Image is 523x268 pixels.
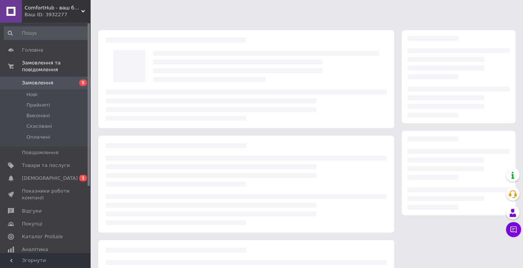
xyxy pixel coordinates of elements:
span: Прийняті [26,102,50,109]
span: Відгуки [22,208,42,214]
input: Пошук [4,26,89,40]
span: Оплачені [26,134,50,141]
span: Нові [26,91,37,98]
span: Товари та послуги [22,162,70,169]
span: Покупці [22,221,42,227]
span: Повідомлення [22,149,59,156]
div: Ваш ID: 3932277 [25,11,91,18]
span: 5 [79,80,87,86]
button: Чат з покупцем [506,222,521,237]
span: [DEMOGRAPHIC_DATA] [22,175,78,182]
span: 1 [79,175,87,181]
span: Замовлення [22,80,53,86]
span: Показники роботи компанії [22,188,70,201]
span: Виконані [26,112,50,119]
span: Замовлення та повідомлення [22,60,91,73]
span: Аналітика [22,246,48,253]
span: Головна [22,47,43,54]
span: Каталог ProSale [22,233,63,240]
span: Скасовані [26,123,52,130]
span: ComfortHub - ваш будинок, ваш комфорт, ваше тепло [25,5,81,11]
